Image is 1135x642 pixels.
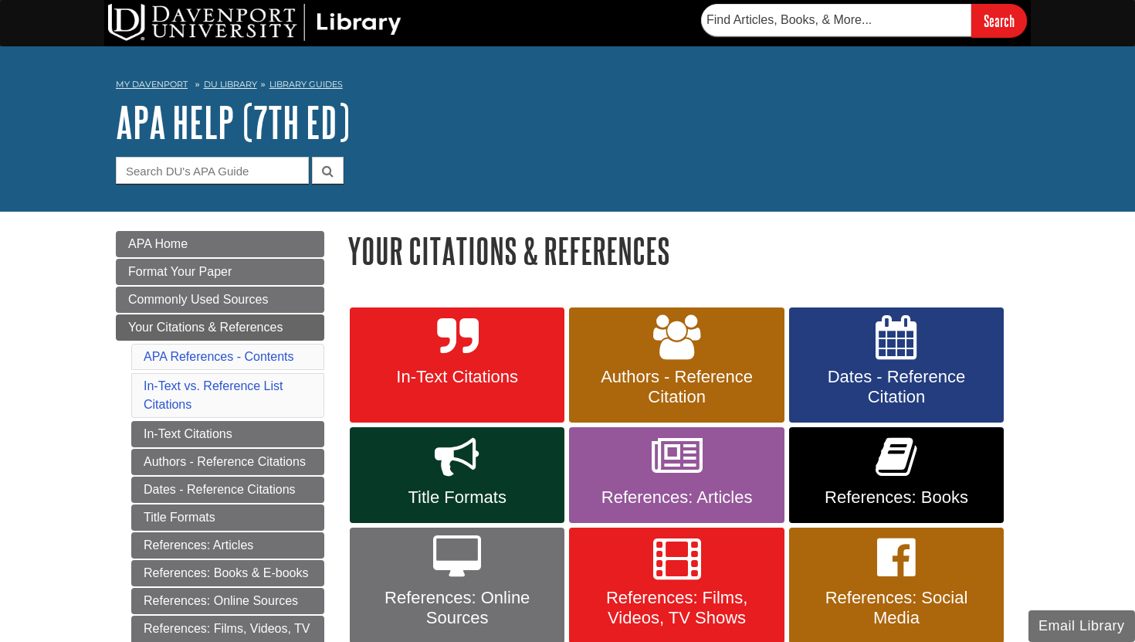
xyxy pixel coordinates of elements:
span: Your Citations & References [128,321,283,334]
span: References: Online Sources [361,588,553,628]
span: References: Articles [581,487,772,508]
a: Dates - Reference Citation [789,307,1004,423]
a: References: Online Sources [131,588,324,614]
span: References: Social Media [801,588,992,628]
img: DU Library [108,4,401,41]
a: References: Books [789,427,1004,523]
span: References: Films, Videos, TV Shows [581,588,772,628]
a: APA Home [116,231,324,257]
a: Authors - Reference Citation [569,307,784,423]
a: APA Help (7th Ed) [116,98,350,146]
input: Search DU's APA Guide [116,157,309,184]
a: Your Citations & References [116,314,324,341]
a: Format Your Paper [116,259,324,285]
a: My Davenport [116,78,188,91]
a: DU Library [204,79,257,90]
input: Find Articles, Books, & More... [701,4,971,36]
button: Email Library [1028,610,1135,642]
span: Format Your Paper [128,265,232,278]
a: References: Articles [569,427,784,523]
a: Title Formats [350,427,564,523]
form: Searches DU Library's articles, books, and more [701,4,1027,37]
span: References: Books [801,487,992,508]
a: In-Text vs. Reference List Citations [144,379,283,411]
span: Dates - Reference Citation [801,367,992,407]
h1: Your Citations & References [347,231,1019,270]
span: In-Text Citations [361,367,553,387]
a: Dates - Reference Citations [131,477,324,503]
a: Commonly Used Sources [116,287,324,313]
a: References: Articles [131,532,324,559]
a: Title Formats [131,504,324,531]
span: Authors - Reference Citation [581,367,772,407]
a: Authors - Reference Citations [131,449,324,475]
span: Commonly Used Sources [128,293,268,306]
a: In-Text Citations [350,307,564,423]
a: References: Books & E-books [131,560,324,586]
span: APA Home [128,237,188,250]
a: APA References - Contents [144,350,293,363]
span: Title Formats [361,487,553,508]
a: Library Guides [269,79,343,90]
a: In-Text Citations [131,421,324,447]
nav: breadcrumb [116,74,1019,99]
input: Search [971,4,1027,37]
